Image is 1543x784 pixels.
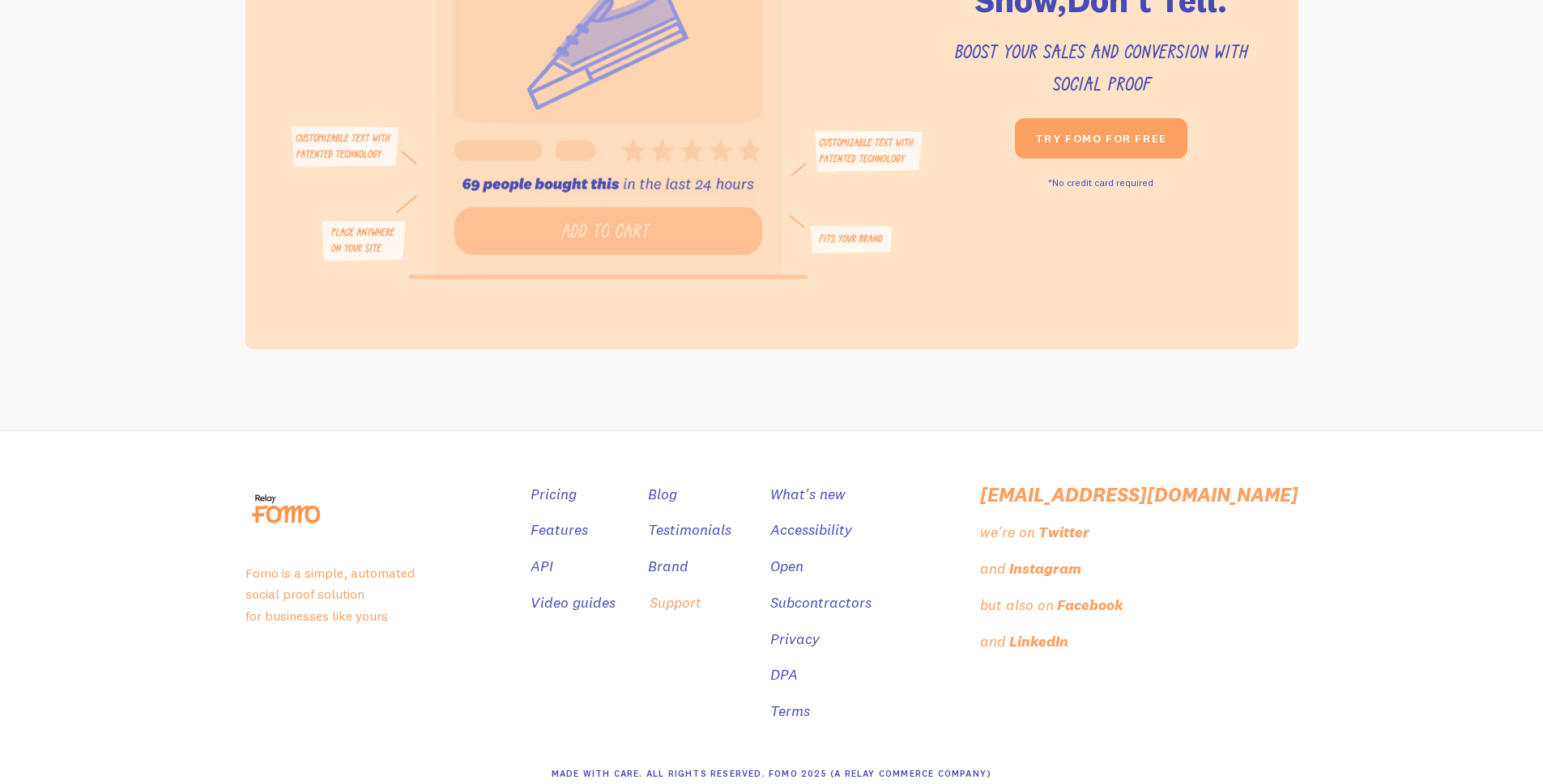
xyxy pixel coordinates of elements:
a: Accessibility [770,519,852,542]
a: Subcontractors [770,591,872,615]
a: Testimonials [648,519,731,542]
a: Instagram [1009,557,1085,581]
a: Try Fomo for free [1015,118,1187,159]
div: Facebook [1057,594,1123,617]
a: Pricing [531,483,577,506]
a: Privacy [770,628,820,651]
a: Blog [648,483,677,506]
a: LinkedIn [1009,630,1072,654]
div: Instagram [1009,557,1081,581]
div: but also on [980,594,1054,617]
a: Open [770,555,803,578]
p: Boost your sales and conversion with Social Proof [936,37,1266,102]
a: [EMAIL_ADDRESS][DOMAIN_NAME] [980,483,1298,506]
a: Features [531,519,588,542]
div: and [980,557,1006,581]
div: we're on [980,521,1035,545]
p: *No credit card required [936,175,1266,191]
div: LinkedIn [1009,630,1068,654]
div: Twitter [1038,521,1089,545]
a: API [531,555,553,578]
a: Brand [648,555,688,578]
a: Twitter [1038,521,1093,545]
a: Facebook [1057,594,1126,617]
p: Fomo is a simple, automated social proof solution for businesses like yours [245,562,498,627]
div: and [980,630,1006,654]
a: Video guides [531,591,616,615]
a: DPA [770,663,798,687]
a: Terms [770,700,810,723]
a: Support [650,591,701,615]
a: What's new [770,483,846,506]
